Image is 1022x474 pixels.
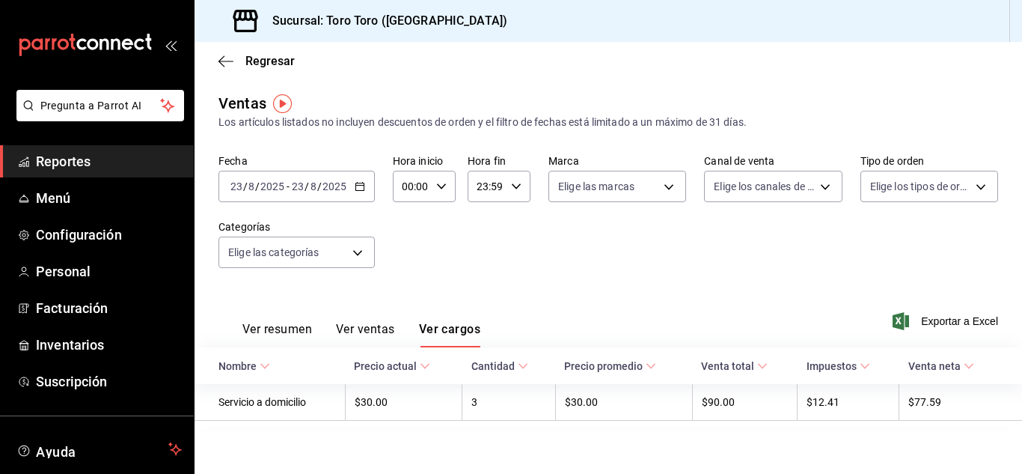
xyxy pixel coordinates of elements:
span: Ayuda [36,440,162,458]
span: Venta neta [908,360,974,372]
span: Venta total [701,360,768,372]
span: Configuración [36,225,182,245]
td: Servicio a domicilio [195,384,345,421]
input: -- [248,180,255,192]
button: Exportar a Excel [896,312,998,330]
label: Canal de venta [704,156,842,166]
label: Tipo de orden [860,156,998,166]
button: Ver resumen [242,322,312,347]
label: Marca [548,156,686,166]
button: Ver ventas [336,322,395,347]
input: -- [291,180,305,192]
span: Elige los canales de venta [714,179,814,194]
span: Elige los tipos de orden [870,179,970,194]
input: ---- [322,180,347,192]
span: / [305,180,309,192]
span: / [255,180,260,192]
span: Personal [36,261,182,282]
td: $12.41 [798,384,899,421]
span: Impuestos [807,360,870,372]
span: Pregunta a Parrot AI [40,98,161,114]
span: Cantidad [471,360,528,372]
span: Regresar [245,54,295,68]
div: Los artículos listados no incluyen descuentos de orden y el filtro de fechas está limitado a un m... [218,115,998,130]
input: -- [230,180,243,192]
span: Menú [36,188,182,208]
label: Hora inicio [393,156,456,166]
td: $77.59 [899,384,1022,421]
span: Reportes [36,151,182,171]
button: open_drawer_menu [165,39,177,51]
div: Ventas [218,92,266,115]
a: Pregunta a Parrot AI [10,109,184,124]
span: Precio promedio [564,360,656,372]
span: Facturación [36,298,182,318]
td: 3 [462,384,555,421]
span: Inventarios [36,335,182,355]
img: Tooltip marker [273,94,292,113]
button: Regresar [218,54,295,68]
button: Ver cargos [419,322,481,347]
span: / [243,180,248,192]
span: Elige las marcas [558,179,634,194]
h3: Sucursal: Toro Toro ([GEOGRAPHIC_DATA]) [260,12,507,30]
span: Elige las categorías [228,245,319,260]
span: / [317,180,322,192]
span: Suscripción [36,371,182,392]
span: - [287,180,290,192]
input: -- [310,180,317,192]
td: $30.00 [555,384,692,421]
button: Pregunta a Parrot AI [16,90,184,121]
span: Nombre [218,360,270,372]
span: Precio actual [354,360,430,372]
label: Hora fin [468,156,530,166]
input: ---- [260,180,285,192]
label: Categorías [218,222,375,232]
label: Fecha [218,156,375,166]
td: $30.00 [345,384,462,421]
div: navigation tabs [242,322,480,347]
td: $90.00 [692,384,798,421]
